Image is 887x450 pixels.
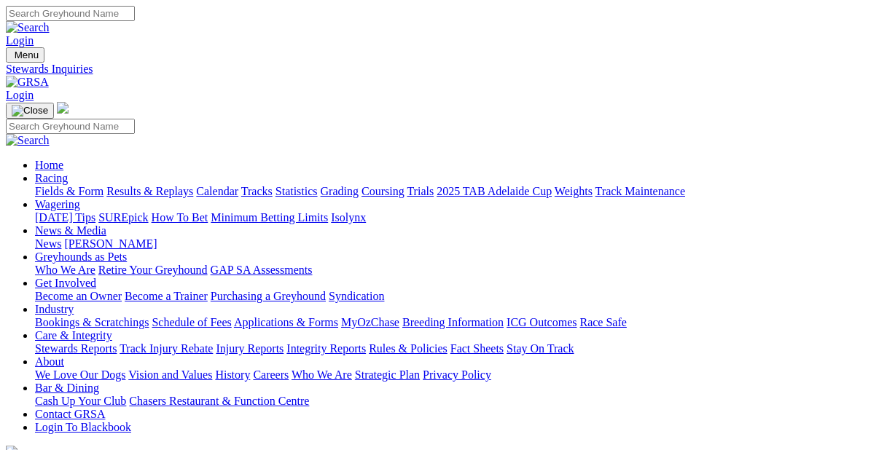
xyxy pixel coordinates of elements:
[35,303,74,315] a: Industry
[12,105,48,117] img: Close
[106,185,193,197] a: Results & Replays
[196,185,238,197] a: Calendar
[35,250,127,263] a: Greyhounds as Pets
[35,159,63,171] a: Home
[507,316,577,328] a: ICG Outcomes
[6,103,54,119] button: Toggle navigation
[234,316,338,328] a: Applications & Forms
[35,237,61,250] a: News
[507,342,574,355] a: Stay On Track
[35,198,80,210] a: Wagering
[35,237,881,250] div: News & Media
[35,185,103,197] a: Fields & Form
[253,368,289,381] a: Careers
[241,185,273,197] a: Tracks
[6,21,50,34] img: Search
[407,185,434,197] a: Trials
[57,102,69,114] img: logo-grsa-white.png
[211,264,313,276] a: GAP SA Assessments
[6,134,50,147] img: Search
[35,277,96,289] a: Get Involved
[331,211,366,224] a: Isolynx
[286,342,366,355] a: Integrity Reports
[35,395,126,407] a: Cash Up Your Club
[35,368,881,382] div: About
[355,368,420,381] a: Strategic Plan
[6,76,49,89] img: GRSA
[35,211,95,224] a: [DATE] Tips
[211,290,326,302] a: Purchasing a Greyhound
[64,237,157,250] a: [PERSON_NAME]
[152,211,208,224] a: How To Bet
[292,368,352,381] a: Who We Are
[35,316,881,329] div: Industry
[15,50,39,60] span: Menu
[362,185,405,197] a: Coursing
[98,211,148,224] a: SUREpick
[98,264,208,276] a: Retire Your Greyhound
[579,316,626,328] a: Race Safe
[6,63,881,76] a: Stewards Inquiries
[35,211,881,224] div: Wagering
[120,342,213,355] a: Track Injury Rebate
[369,342,448,355] a: Rules & Policies
[35,408,105,420] a: Contact GRSA
[35,329,112,342] a: Care & Integrity
[423,368,491,381] a: Privacy Policy
[35,264,881,277] div: Greyhounds as Pets
[276,185,318,197] a: Statistics
[35,172,68,184] a: Racing
[215,368,250,381] a: History
[595,185,685,197] a: Track Maintenance
[35,421,131,433] a: Login To Blackbook
[128,368,212,381] a: Vision and Values
[35,290,881,303] div: Get Involved
[6,89,34,101] a: Login
[329,290,384,302] a: Syndication
[35,290,122,302] a: Become an Owner
[450,342,504,355] a: Fact Sheets
[35,264,95,276] a: Who We Are
[211,211,328,224] a: Minimum Betting Limits
[321,185,359,197] a: Grading
[6,6,135,21] input: Search
[35,342,881,355] div: Care & Integrity
[6,119,135,134] input: Search
[35,185,881,198] div: Racing
[35,355,64,368] a: About
[216,342,284,355] a: Injury Reports
[35,342,117,355] a: Stewards Reports
[35,368,125,381] a: We Love Our Dogs
[35,316,149,328] a: Bookings & Scratchings
[6,34,34,47] a: Login
[35,224,106,237] a: News & Media
[35,382,99,394] a: Bar & Dining
[125,290,208,302] a: Become a Trainer
[437,185,552,197] a: 2025 TAB Adelaide Cup
[6,47,44,63] button: Toggle navigation
[129,395,309,407] a: Chasers Restaurant & Function Centre
[402,316,504,328] a: Breeding Information
[555,185,593,197] a: Weights
[152,316,231,328] a: Schedule of Fees
[341,316,399,328] a: MyOzChase
[35,395,881,408] div: Bar & Dining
